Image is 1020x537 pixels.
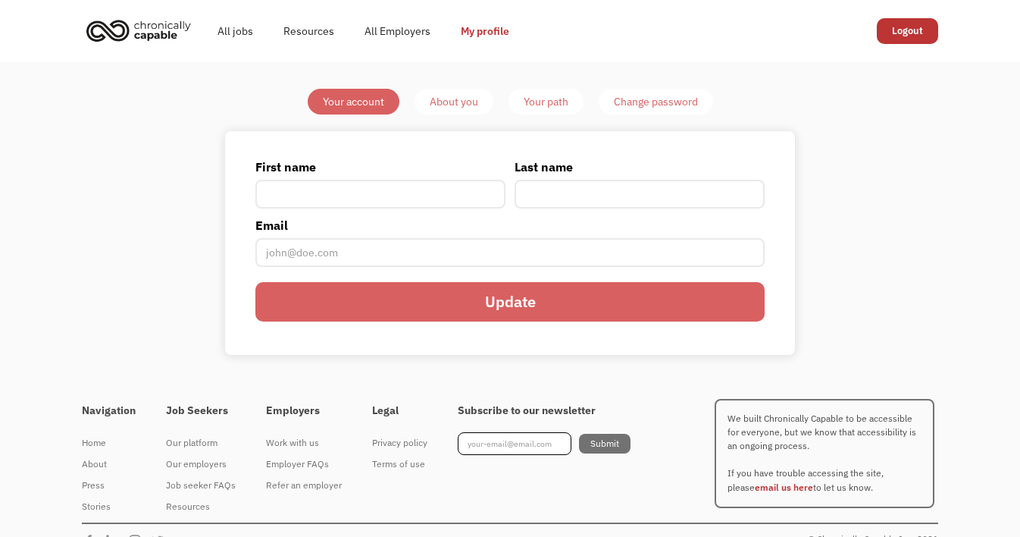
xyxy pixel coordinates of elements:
[266,455,342,473] div: Employer FAQs
[166,475,236,496] a: Job seeker FAQs
[266,476,342,495] div: Refer an employer
[202,7,268,55] a: All jobs
[524,93,568,111] div: Your path
[166,434,236,452] div: Our platform
[877,18,938,44] a: Logout
[323,93,384,111] div: Your account
[255,282,764,322] input: Update
[266,454,342,475] a: Employer FAQs
[82,476,136,495] div: Press
[166,454,236,475] a: Our employers
[82,14,202,47] a: home
[82,14,196,47] img: Chronically Capable logo
[446,7,524,55] a: My profile
[515,158,765,176] label: Last name
[614,93,698,111] div: Change password
[458,404,630,418] h4: Subscribe to our newsletter
[166,404,236,418] h4: Job Seekers
[82,455,136,473] div: About
[372,434,427,452] div: Privacy policy
[266,404,342,418] h4: Employers
[755,482,813,493] a: email us here
[372,432,427,454] a: Privacy policy
[308,89,399,115] a: Your account
[579,434,630,454] input: Submit
[599,89,713,115] a: Change password
[166,455,236,473] div: Our employers
[372,455,427,473] div: Terms of use
[458,432,630,455] form: Footer Newsletter
[166,496,236,517] a: Resources
[82,434,136,452] div: Home
[255,158,505,176] label: First name
[166,498,236,516] div: Resources
[266,434,342,452] div: Work with us
[415,89,493,115] a: About you
[166,432,236,454] a: Our platform
[82,404,136,418] h4: Navigation
[430,93,478,111] div: About you
[372,454,427,475] a: Terms of use
[255,216,764,234] label: Email
[268,7,349,55] a: Resources
[458,432,571,455] input: your-email@email.com
[82,432,136,454] a: Home
[266,432,342,454] a: Work with us
[166,476,236,495] div: Job seeker FAQs
[82,496,136,517] a: Stories
[715,399,934,508] p: We built Chronically Capable to be accessible for everyone, but we know that accessibility is an ...
[508,89,584,115] a: Your path
[266,475,342,496] a: Refer an employer
[255,158,764,333] form: Member-Account-Update
[372,404,427,418] h4: Legal
[82,498,136,516] div: Stories
[349,7,446,55] a: All Employers
[82,454,136,475] a: About
[255,238,764,267] input: john@doe.com
[82,475,136,496] a: Press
